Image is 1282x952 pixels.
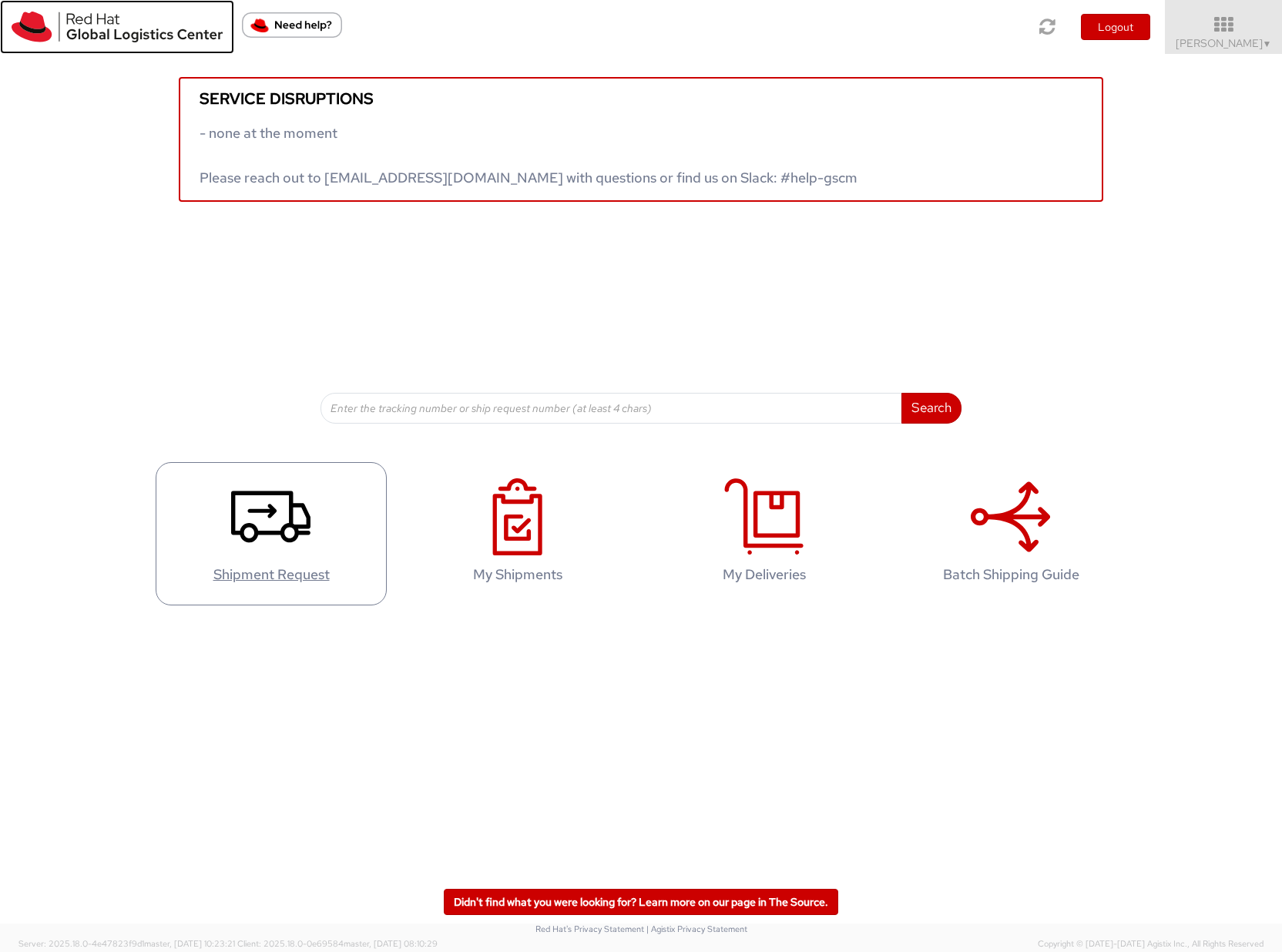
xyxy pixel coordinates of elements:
[200,124,857,186] span: - none at the moment Please reach out to [EMAIL_ADDRESS][DOMAIN_NAME] with questions or find us o...
[156,462,387,606] a: Shipment Request
[320,393,902,424] input: Enter the tracking number or ship request number (at least 4 chars)
[895,462,1126,606] a: Batch Shipping Guide
[242,12,342,38] button: Need help?
[911,567,1110,582] h4: Batch Shipping Guide
[18,938,235,949] span: Server: 2025.18.0-4e47823f9d1
[1263,38,1272,50] span: ▼
[144,938,235,949] span: master, [DATE] 10:23:21
[649,462,880,606] a: My Deliveries
[12,12,223,42] img: rh-logistics-00dfa346123c4ec078e1.svg
[179,77,1103,202] a: Service disruptions - none at the moment Please reach out to [EMAIL_ADDRESS][DOMAIN_NAME] with qu...
[535,924,644,934] a: Red Hat's Privacy Statement
[901,393,961,424] button: Search
[1176,36,1272,50] span: [PERSON_NAME]
[1038,938,1264,950] span: Copyright © [DATE]-[DATE] Agistix Inc., All Rights Reserved
[237,938,438,949] span: Client: 2025.18.0-0e69584
[665,567,864,582] h4: My Deliveries
[172,567,371,582] h4: Shipment Request
[418,567,617,582] h4: My Shipments
[444,889,838,915] a: Didn't find what you were looking for? Learn more on our page in The Source.
[200,90,1082,107] h5: Service disruptions
[1081,14,1150,40] button: Logout
[344,938,438,949] span: master, [DATE] 08:10:29
[402,462,633,606] a: My Shipments
[646,924,747,934] a: | Agistix Privacy Statement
